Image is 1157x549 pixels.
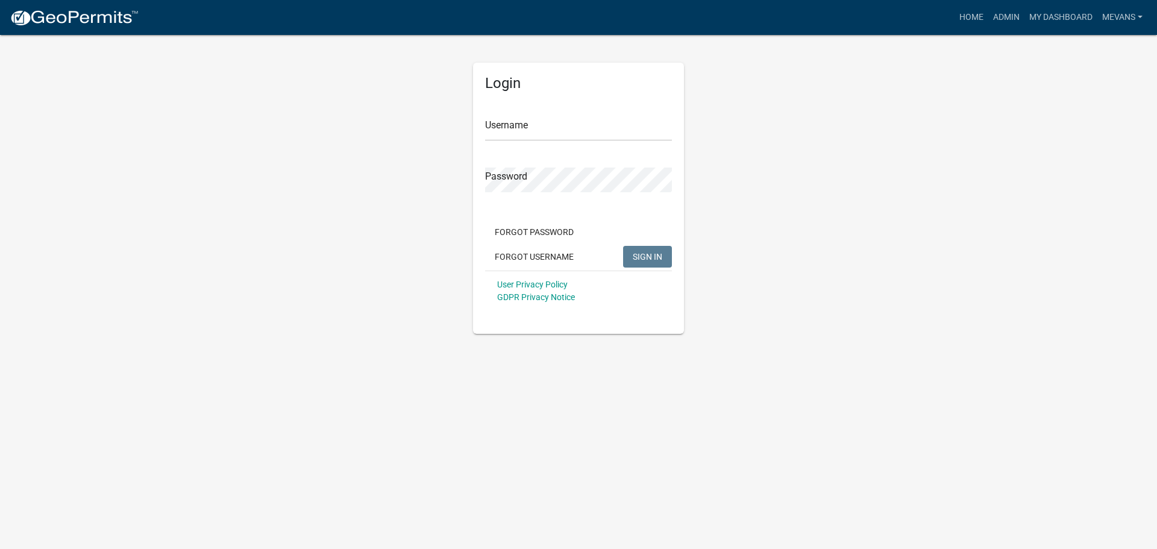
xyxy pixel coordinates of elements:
[623,246,672,268] button: SIGN IN
[497,292,575,302] a: GDPR Privacy Notice
[1024,6,1097,29] a: My Dashboard
[1097,6,1147,29] a: Mevans
[485,75,672,92] h5: Login
[955,6,988,29] a: Home
[633,251,662,261] span: SIGN IN
[485,221,583,243] button: Forgot Password
[485,246,583,268] button: Forgot Username
[497,280,568,289] a: User Privacy Policy
[988,6,1024,29] a: Admin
